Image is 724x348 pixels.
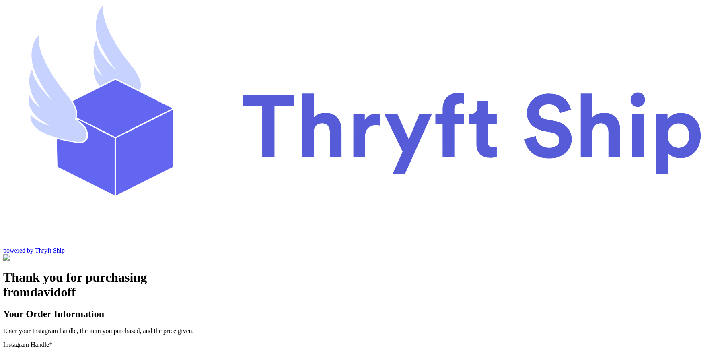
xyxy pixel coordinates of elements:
a: powered by Thryft Ship [3,247,65,254]
h2: Your Order Information [3,309,721,319]
p: Enter your Instagram handle, the item you purchased, and the price given. [3,327,721,335]
label: Instagram Handle [3,341,52,348]
span: davidoff [30,285,76,299]
img: Customer Form Background [3,254,83,261]
h1: Thank you for purchasing from [3,270,721,300]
